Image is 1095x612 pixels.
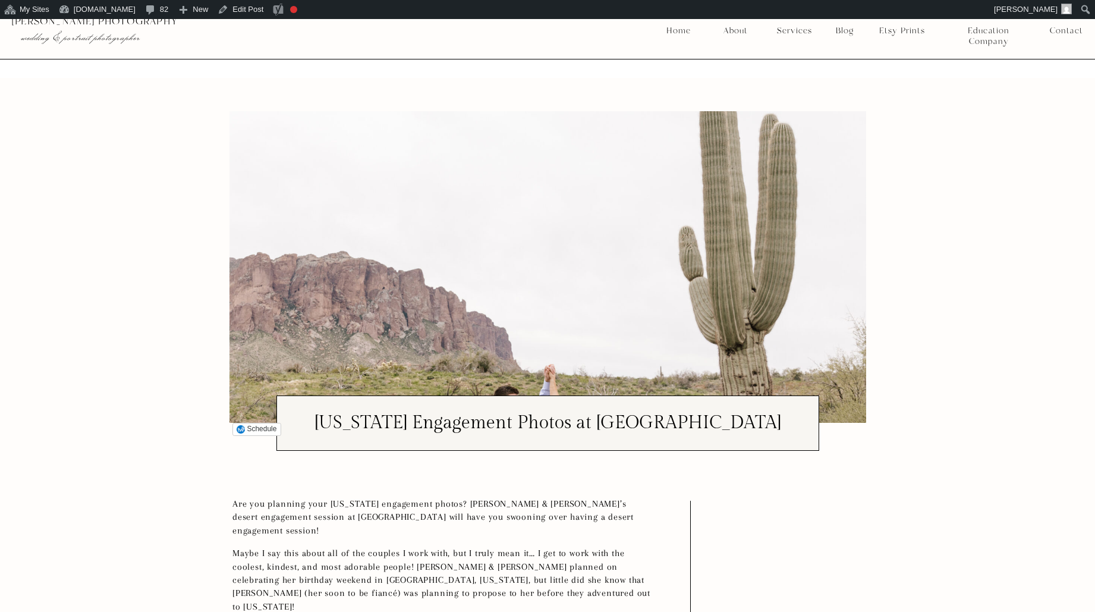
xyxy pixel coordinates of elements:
[11,16,361,27] p: [PERSON_NAME] photography
[874,26,929,36] a: Etsy Prints
[229,111,866,423] img: Guy twirling is fiance wearing a white dress in front of a tall Saguaro cactus at Lost Dutchman S...
[21,32,337,43] p: wedding & portrait photographer
[772,26,816,36] a: Services
[285,414,810,432] h1: [US_STATE] Engagement Photos at [GEOGRAPHIC_DATA]
[994,5,1058,14] span: [PERSON_NAME]
[232,497,651,537] p: Are you planning your [US_STATE] engagement photos? [PERSON_NAME] & [PERSON_NAME]’s desert engage...
[290,6,297,13] div: Focus keyphrase not set
[666,26,691,36] a: Home
[720,26,750,36] a: About
[247,425,276,433] span: Schedule
[1050,26,1083,36] a: Contact
[232,423,281,436] button: Schedule
[948,26,1030,36] a: Education Company
[832,26,858,36] a: Blog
